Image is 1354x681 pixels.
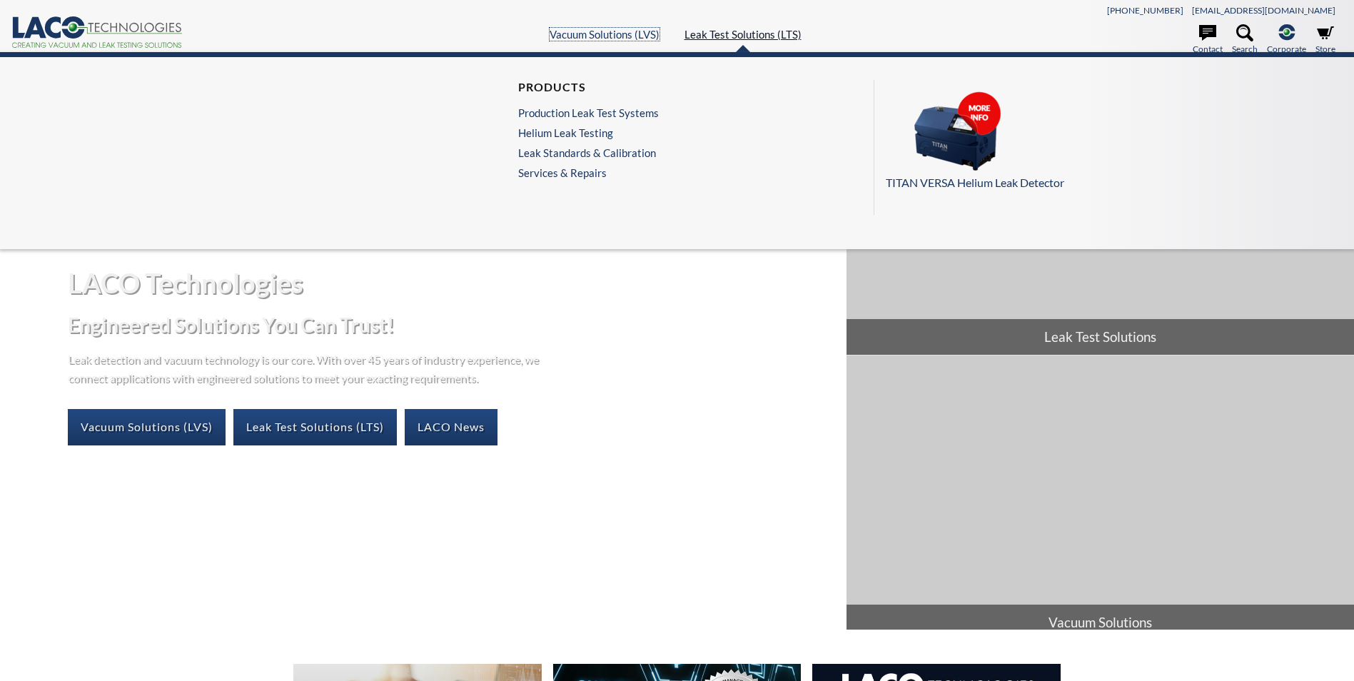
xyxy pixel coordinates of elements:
p: Leak detection and vacuum technology is our core. With over 45 years of industry experience, we c... [68,350,546,386]
span: Vacuum Solutions [847,605,1354,640]
a: [PHONE_NUMBER] [1107,5,1183,16]
a: Helium Leak Testing [518,126,659,139]
a: Production Leak Test Systems [518,106,659,119]
a: Leak Test Solutions (LTS) [684,28,802,41]
span: Corporate [1267,42,1306,56]
a: Search [1232,24,1258,56]
a: TITAN VERSA Helium Leak Detector [886,91,1328,192]
span: Leak Test Solutions [847,319,1354,355]
h4: Products [518,80,659,95]
a: Vacuum Solutions (LVS) [550,28,660,41]
a: [EMAIL_ADDRESS][DOMAIN_NAME] [1192,5,1335,16]
a: Leak Test Solutions (LTS) [233,409,397,445]
a: Contact [1193,24,1223,56]
img: Menu_Pods_TV.png [886,91,1029,171]
a: Vacuum Solutions (LVS) [68,409,226,445]
a: LACO News [405,409,497,445]
h2: Engineered Solutions You Can Trust! [68,312,835,338]
p: TITAN VERSA Helium Leak Detector [886,173,1328,192]
a: Services & Repairs [518,166,666,179]
a: Leak Standards & Calibration [518,146,659,159]
a: Store [1315,24,1335,56]
h1: LACO Technologies [68,266,835,301]
a: Vacuum Solutions [847,355,1354,640]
